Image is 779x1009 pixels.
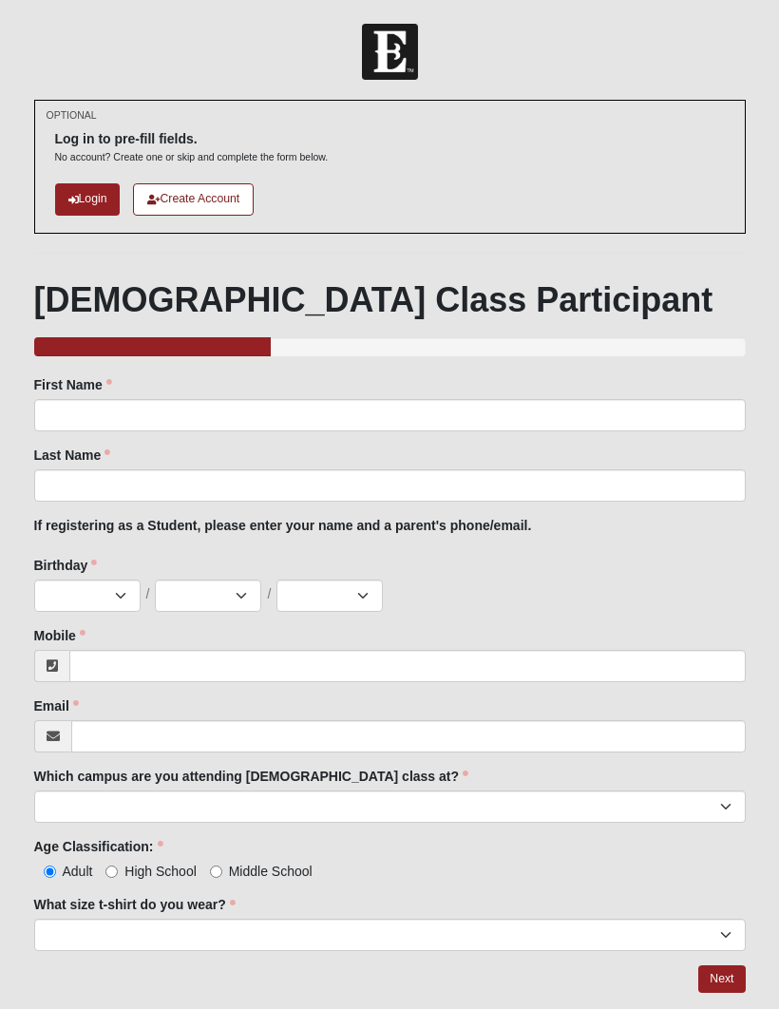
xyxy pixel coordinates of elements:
h1: [DEMOGRAPHIC_DATA] Class Participant [34,279,746,320]
h6: Log in to pre-fill fields. [55,131,329,147]
label: Email [34,696,79,715]
input: Adult [44,866,56,878]
span: Middle School [229,864,313,879]
label: Which campus are you attending [DEMOGRAPHIC_DATA] class at? [34,767,469,786]
a: Create Account [133,183,254,215]
b: If registering as a Student, please enter your name and a parent's phone/email. [34,518,532,533]
span: Adult [63,864,93,879]
span: High School [124,864,197,879]
label: First Name [34,375,112,394]
a: Login [55,183,121,215]
label: What size t-shirt do you wear? [34,895,236,914]
label: Mobile [34,626,85,645]
label: Last Name [34,446,111,465]
small: OPTIONAL [47,108,97,123]
label: Age Classification: [34,837,163,856]
a: Next [698,965,745,993]
input: High School [105,866,118,878]
img: Church of Eleven22 Logo [362,24,418,80]
span: / [267,584,271,605]
p: No account? Create one or skip and complete the form below. [55,150,329,164]
span: / [146,584,150,605]
label: Birthday [34,556,98,575]
input: Middle School [210,866,222,878]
